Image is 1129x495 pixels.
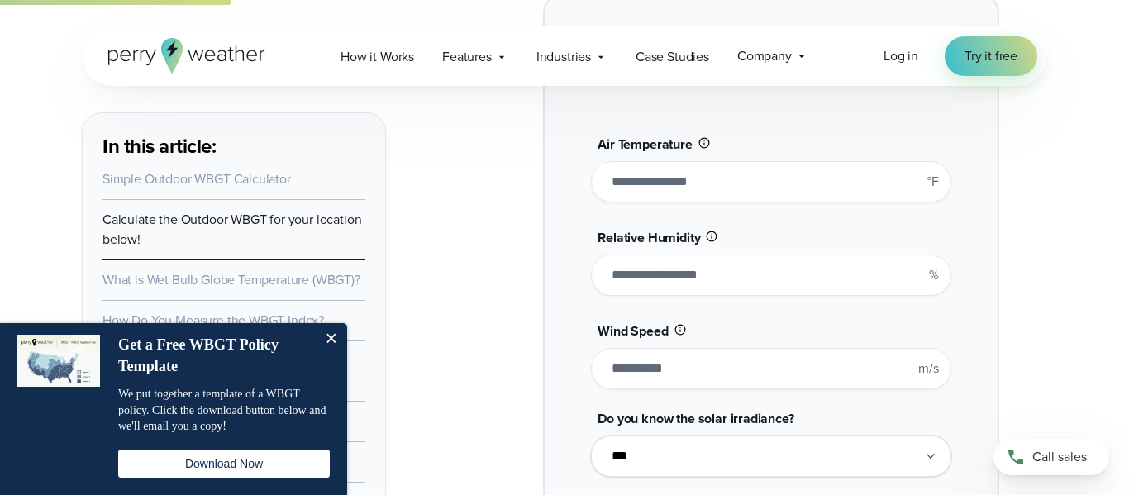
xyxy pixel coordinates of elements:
a: Call sales [993,439,1109,475]
img: dialog featured image [17,335,100,387]
a: Simple Outdoor WBGT Calculator [102,169,291,188]
span: Industries [536,47,591,67]
span: Features [442,47,492,67]
a: Log in [884,46,918,66]
a: How Do You Measure the WBGT Index? [102,311,324,330]
span: Air Temperature [598,135,692,154]
span: Case Studies [636,47,709,67]
a: Calculate the Outdoor WBGT for your location below! [102,210,361,249]
h3: In this article: [102,133,365,159]
span: Log in [884,46,918,65]
p: We put together a template of a WBGT policy. Click the download button below and we'll email you ... [118,386,330,435]
a: What is Wet Bulb Globe Temperature (WBGT)? [102,270,360,289]
span: Try it free [965,46,1017,66]
span: Do you know the solar irradiance? [598,409,793,428]
span: How it Works [341,47,414,67]
h4: Get a Free WBGT Policy Template [118,335,312,377]
a: Case Studies [622,40,723,74]
span: Wind Speed [598,321,668,340]
span: Call sales [1032,447,1087,467]
button: Close [314,323,347,356]
span: Company [737,46,792,66]
span: Relative Humidity [598,228,700,247]
a: Try it free [945,36,1037,76]
a: How it Works [326,40,428,74]
button: Download Now [118,450,330,478]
